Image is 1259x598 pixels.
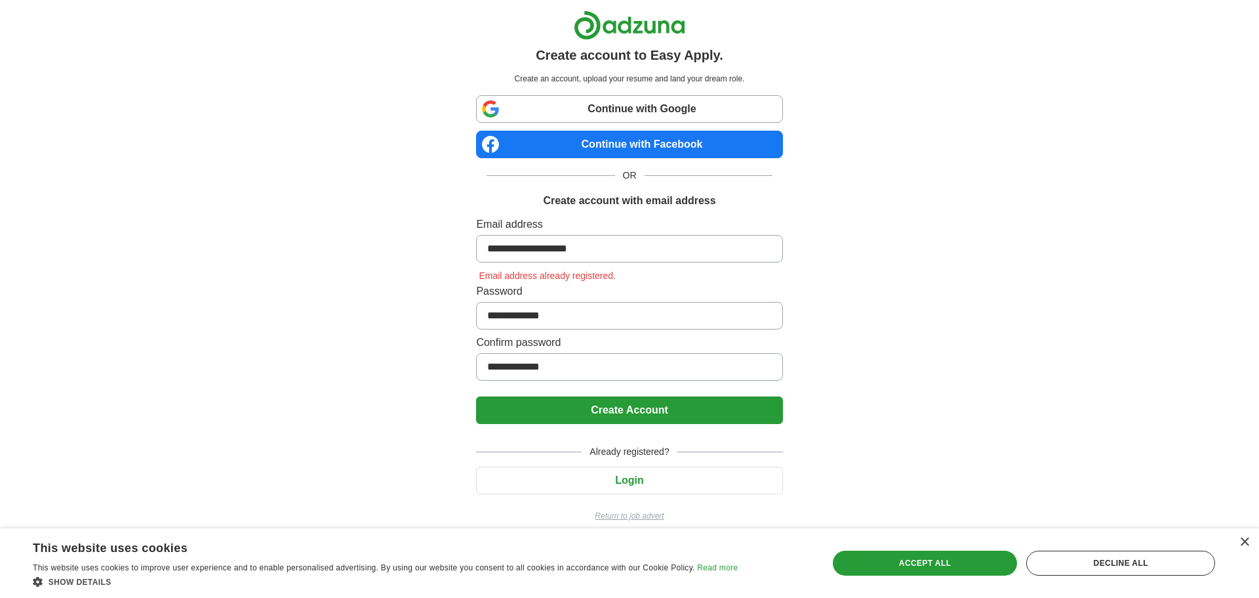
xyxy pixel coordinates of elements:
button: Login [476,467,782,494]
a: Continue with Facebook [476,131,782,158]
span: Email address already registered. [476,270,618,281]
div: Show details [33,575,738,588]
span: Show details [49,578,111,587]
p: Create an account, upload your resume and land your dream role. [479,73,780,85]
div: Decline all [1026,551,1215,576]
a: Continue with Google [476,95,782,123]
div: Close [1239,538,1249,547]
div: This website uses cookies [33,536,705,556]
label: Confirm password [476,335,782,351]
h1: Create account to Easy Apply. [536,45,723,65]
span: Already registered? [582,445,677,459]
button: Create Account [476,396,782,424]
h1: Create account with email address [543,193,715,209]
label: Email address [476,217,782,232]
div: Accept all [833,551,1018,576]
label: Password [476,284,782,299]
a: Login [476,475,782,486]
img: Adzuna logo [574,11,685,40]
span: OR [615,169,645,182]
span: This website uses cookies to improve user experience and to enable personalised advertising. By u... [33,563,695,572]
a: Return to job advert [476,510,782,522]
a: Read more, opens a new window [697,563,738,572]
